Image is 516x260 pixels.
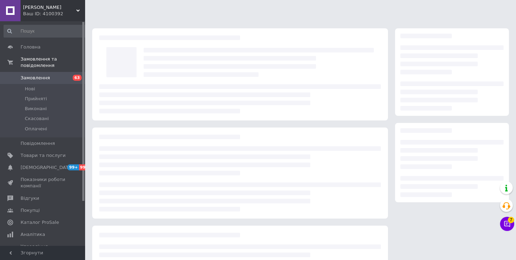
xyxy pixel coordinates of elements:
[73,75,82,81] span: 63
[79,164,91,170] span: 99+
[25,106,47,112] span: Виконані
[4,25,88,38] input: Пошук
[21,231,45,238] span: Аналітика
[21,44,40,50] span: Головна
[21,219,59,226] span: Каталог ProSale
[21,152,66,159] span: Товари та послуги
[21,243,66,256] span: Управління сайтом
[21,140,55,147] span: Повідомлення
[21,176,66,189] span: Показники роботи компанії
[23,4,76,11] span: Терра Флора
[23,11,85,17] div: Ваш ID: 4100392
[508,217,514,223] span: 7
[21,56,85,69] span: Замовлення та повідомлення
[25,86,35,92] span: Нові
[500,217,514,231] button: Чат з покупцем7
[21,207,40,214] span: Покупці
[21,195,39,202] span: Відгуки
[67,164,79,170] span: 99+
[25,96,47,102] span: Прийняті
[25,115,49,122] span: Скасовані
[21,75,50,81] span: Замовлення
[25,126,47,132] span: Оплачені
[21,164,73,171] span: [DEMOGRAPHIC_DATA]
